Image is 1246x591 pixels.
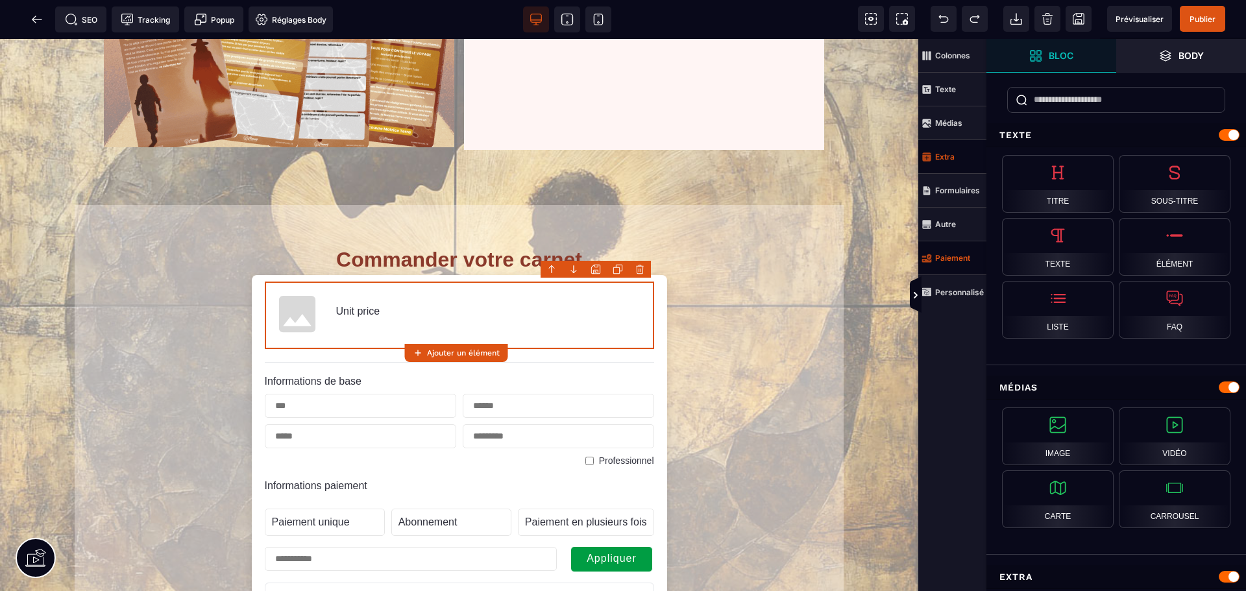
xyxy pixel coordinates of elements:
div: FAQ [1119,281,1230,339]
div: Commander votre carnet [84,208,834,233]
div: Texte [1002,218,1114,276]
span: Voir bureau [523,6,549,32]
span: Voir tablette [554,6,580,32]
strong: Extra [935,152,955,162]
span: Ouvrir les blocs [986,39,1116,73]
span: Enregistrer [1066,6,1092,32]
span: Publier [1190,14,1215,24]
span: Médias [918,106,986,140]
text: Paiement en plusieurs fois [525,477,647,489]
strong: Texte [935,84,956,94]
div: Image [1002,407,1114,465]
div: Élément [1119,218,1230,276]
span: Favicon [249,6,333,32]
span: Afficher les vues [986,276,999,315]
span: Aperçu [1107,6,1172,32]
span: Rétablir [962,6,988,32]
strong: Formulaires [935,186,980,195]
span: Retour [24,6,50,32]
strong: Bloc [1049,51,1073,60]
div: Liste [1002,281,1114,339]
span: Capture d'écran [889,6,915,32]
span: Voir mobile [585,6,611,32]
div: Texte [986,123,1246,147]
label: Professionnel [599,416,654,427]
span: SEO [65,13,97,26]
span: Nettoyage [1034,6,1060,32]
span: Importer [1003,6,1029,32]
h2: Informations paiement [265,441,654,453]
strong: Colonnes [935,51,970,60]
span: Enregistrer le contenu [1180,6,1225,32]
span: Texte [918,73,986,106]
span: Métadata SEO [55,6,106,32]
text: Abonnement [398,477,458,489]
div: Sous-titre [1119,155,1230,213]
div: Titre [1002,155,1114,213]
text: Paiement unique [272,477,350,489]
button: Appliquer [570,507,653,533]
span: Formulaires [918,174,986,208]
span: Personnalisé [918,275,986,309]
span: Autre [918,208,986,241]
span: Ouvrir les calques [1116,39,1246,73]
img: Product image [265,243,330,308]
span: Popup [194,13,234,26]
div: Médias [986,376,1246,400]
span: Colonnes [918,39,986,73]
strong: Autre [935,219,956,229]
div: Carrousel [1119,470,1230,528]
span: Tracking [121,13,170,26]
span: Code de suivi [112,6,179,32]
button: Ajouter un élément [404,344,507,362]
strong: Body [1179,51,1204,60]
span: Réglages Body [255,13,326,26]
span: Défaire [931,6,957,32]
div: Vidéo [1119,407,1230,465]
span: Extra [918,140,986,174]
span: Voir les composants [858,6,884,32]
strong: Ajouter un élément [427,348,500,357]
span: Paiement [918,241,986,275]
h2: Informations de base [265,337,654,348]
div: Extra [986,565,1246,589]
strong: Paiement [935,253,970,263]
span: Prévisualiser [1116,14,1164,24]
span: Unit price [336,267,380,278]
div: Carte [1002,470,1114,528]
span: Créer une alerte modale [184,6,243,32]
strong: Personnalisé [935,287,984,297]
strong: Médias [935,118,962,128]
